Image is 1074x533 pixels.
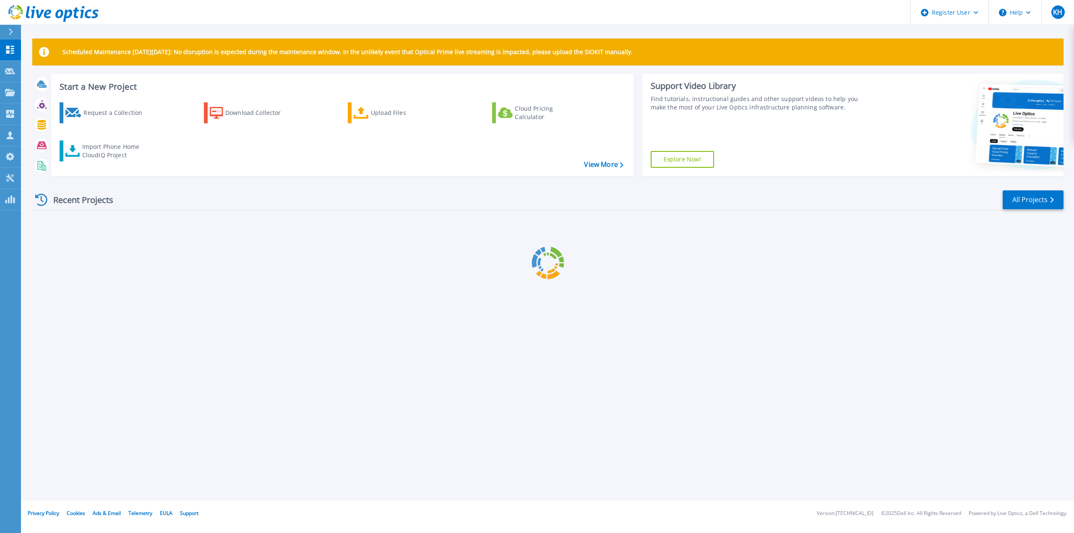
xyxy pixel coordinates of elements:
a: EULA [160,510,172,517]
a: Cookies [67,510,85,517]
li: © 2025 Dell Inc. All Rights Reserved [881,511,961,516]
a: Download Collector [204,102,297,123]
div: Download Collector [225,104,292,121]
div: Find tutorials, instructional guides and other support videos to help you make the most of your L... [651,95,868,112]
div: Support Video Library [651,81,868,91]
a: Upload Files [348,102,441,123]
a: Cloud Pricing Calculator [492,102,586,123]
h3: Start a New Project [60,82,623,91]
a: Explore Now! [651,151,714,168]
a: Telemetry [128,510,152,517]
li: Powered by Live Optics, a Dell Technology [969,511,1066,516]
a: Support [180,510,198,517]
a: Privacy Policy [28,510,59,517]
p: Scheduled Maintenance [DATE][DATE]: No disruption is expected during the maintenance window. In t... [63,49,633,55]
li: Version: [TECHNICAL_ID] [817,511,873,516]
div: Request a Collection [83,104,151,121]
a: Request a Collection [60,102,153,123]
a: All Projects [1003,190,1064,209]
div: Recent Projects [32,190,125,210]
span: KH [1053,9,1062,16]
a: View More [584,161,623,169]
div: Import Phone Home CloudIQ Project [82,143,148,159]
a: Ads & Email [93,510,121,517]
div: Upload Files [371,104,438,121]
div: Cloud Pricing Calculator [515,104,582,121]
